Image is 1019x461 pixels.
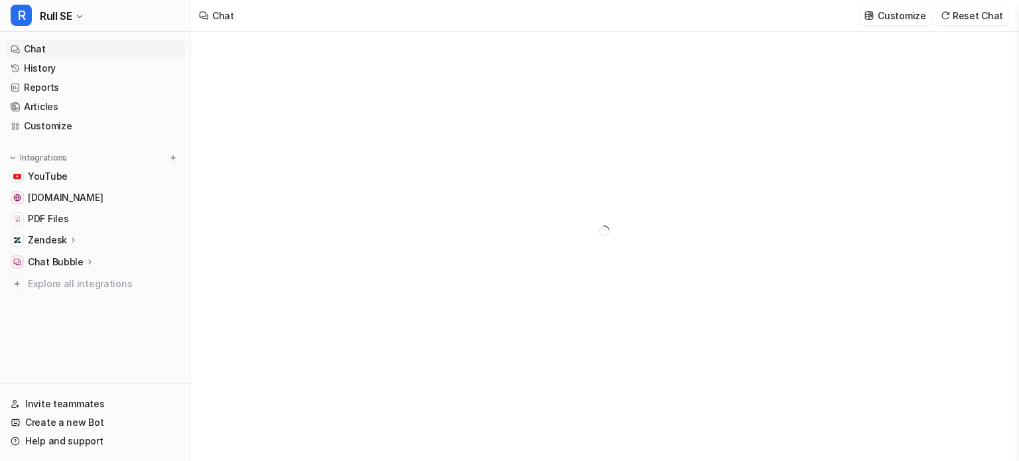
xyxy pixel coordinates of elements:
[11,277,24,291] img: explore all integrations
[13,172,21,180] img: YouTube
[5,151,71,165] button: Integrations
[20,153,67,163] p: Integrations
[937,6,1008,25] button: Reset Chat
[5,275,185,293] a: Explore all integrations
[5,40,185,58] a: Chat
[13,215,21,223] img: PDF Files
[28,212,68,226] span: PDF Files
[13,236,21,244] img: Zendesk
[864,11,874,21] img: customize
[5,395,185,413] a: Invite teammates
[5,432,185,450] a: Help and support
[169,153,178,163] img: menu_add.svg
[28,255,84,269] p: Chat Bubble
[5,117,185,135] a: Customize
[11,5,32,26] span: R
[40,7,72,25] span: Rull SE
[878,9,925,23] p: Customize
[13,194,21,202] img: www.rull.se
[5,167,185,186] a: YouTubeYouTube
[28,191,103,204] span: [DOMAIN_NAME]
[28,273,180,295] span: Explore all integrations
[5,59,185,78] a: History
[5,78,185,97] a: Reports
[5,413,185,432] a: Create a new Bot
[13,258,21,266] img: Chat Bubble
[860,6,931,25] button: Customize
[8,153,17,163] img: expand menu
[941,11,950,21] img: reset
[5,188,185,207] a: www.rull.se[DOMAIN_NAME]
[5,98,185,116] a: Articles
[28,233,67,247] p: Zendesk
[212,9,234,23] div: Chat
[28,170,68,183] span: YouTube
[5,210,185,228] a: PDF FilesPDF Files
